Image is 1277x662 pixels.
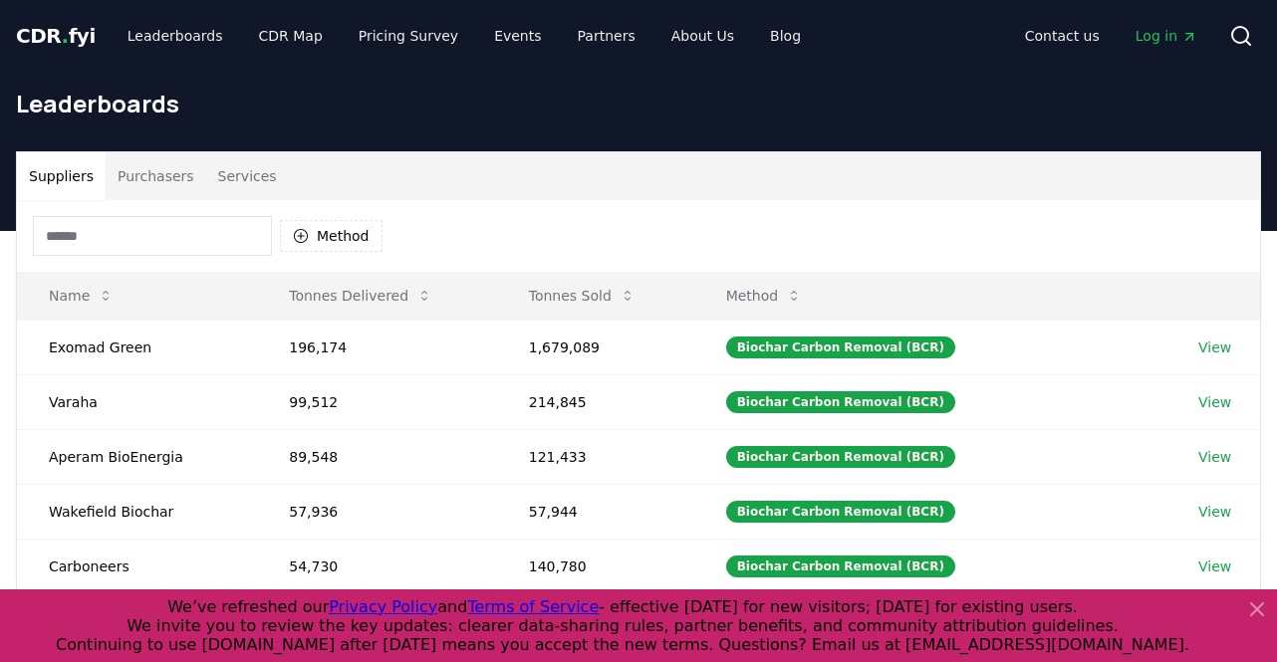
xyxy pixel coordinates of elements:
[343,18,474,54] a: Pricing Survey
[112,18,239,54] a: Leaderboards
[257,539,496,593] td: 54,730
[655,18,750,54] a: About Us
[17,320,257,374] td: Exomad Green
[1198,502,1231,522] a: View
[497,484,694,539] td: 57,944
[562,18,651,54] a: Partners
[16,22,96,50] a: CDR.fyi
[106,152,206,200] button: Purchasers
[497,374,694,429] td: 214,845
[513,276,651,316] button: Tonnes Sold
[726,555,955,577] div: Biochar Carbon Removal (BCR)
[257,429,496,484] td: 89,548
[33,276,129,316] button: Name
[497,539,694,593] td: 140,780
[497,429,694,484] td: 121,433
[1009,18,1116,54] a: Contact us
[243,18,339,54] a: CDR Map
[478,18,557,54] a: Events
[112,18,817,54] nav: Main
[17,374,257,429] td: Varaha
[206,152,289,200] button: Services
[273,276,448,316] button: Tonnes Delivered
[726,391,955,413] div: Biochar Carbon Removal (BCR)
[17,152,106,200] button: Suppliers
[280,220,383,252] button: Method
[1120,18,1213,54] a: Log in
[1198,392,1231,412] a: View
[257,320,496,374] td: 196,174
[497,320,694,374] td: 1,679,089
[17,429,257,484] td: Aperam BioEnergia
[726,446,955,468] div: Biochar Carbon Removal (BCR)
[1198,337,1231,357] a: View
[1198,447,1231,467] a: View
[726,501,955,523] div: Biochar Carbon Removal (BCR)
[726,336,955,358] div: Biochar Carbon Removal (BCR)
[16,24,96,48] span: CDR fyi
[1136,26,1197,46] span: Log in
[257,374,496,429] td: 99,512
[16,88,1261,119] h1: Leaderboards
[1198,556,1231,576] a: View
[710,276,819,316] button: Method
[754,18,817,54] a: Blog
[17,539,257,593] td: Carboneers
[17,484,257,539] td: Wakefield Biochar
[62,24,69,48] span: .
[1009,18,1213,54] nav: Main
[257,484,496,539] td: 57,936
